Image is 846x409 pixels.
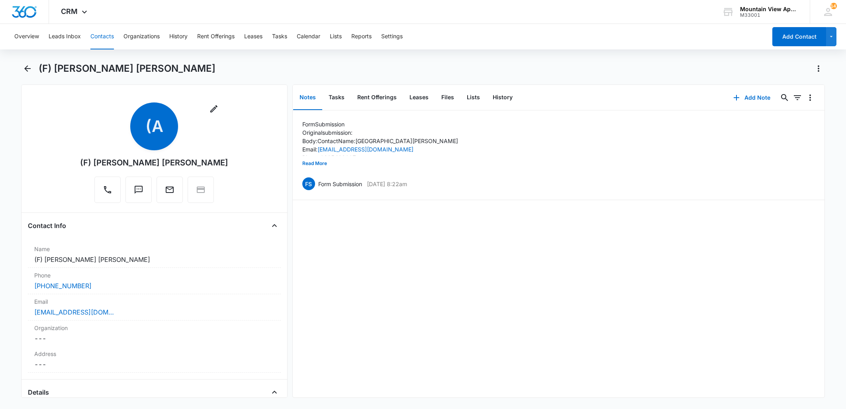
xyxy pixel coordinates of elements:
button: Actions [812,62,825,75]
div: Address--- [28,346,281,373]
h4: Details [28,387,49,397]
div: notifications count [830,3,837,9]
span: FS [302,177,315,190]
button: Contacts [90,24,114,49]
button: Add Note [725,88,778,107]
span: CRM [61,7,78,16]
button: Email [157,177,183,203]
a: Email [157,189,183,196]
button: Leads Inbox [49,24,81,49]
button: Lists [460,85,486,110]
dd: (F) [PERSON_NAME] [PERSON_NAME] [34,255,274,264]
button: Settings [381,24,403,49]
button: History [169,24,188,49]
label: Phone [34,271,274,279]
button: Notes [293,85,322,110]
button: Close [268,219,281,232]
dd: --- [34,334,274,343]
button: Tasks [322,85,351,110]
button: Files [435,85,460,110]
button: Rent Offerings [197,24,235,49]
button: History [486,85,519,110]
p: Form Submission [302,120,496,128]
p: Original submission: [302,128,496,137]
button: Reports [351,24,372,49]
button: Close [268,386,281,399]
span: (A [130,102,178,150]
button: Filters [791,91,804,104]
p: [DATE] 8:22am [367,180,407,188]
div: account name [740,6,798,12]
div: Organization--- [28,321,281,346]
label: Name [34,245,274,253]
button: Leases [244,24,262,49]
p: Email: [302,145,496,153]
label: Email [34,297,274,306]
a: Text [125,189,152,196]
button: Text [125,177,152,203]
label: Organization [34,324,274,332]
button: Overflow Menu [804,91,817,104]
button: Add Contact [772,27,826,46]
p: Form Submission [318,180,362,188]
button: Search... [778,91,791,104]
h4: Contact Info [28,221,66,230]
div: (F) [PERSON_NAME] [PERSON_NAME] [80,157,228,169]
h1: (F) [PERSON_NAME] [PERSON_NAME] [39,63,215,75]
div: Phone[PHONE_NUMBER] [28,268,281,294]
button: Read More [302,156,327,171]
button: Organizations [123,24,160,49]
p: Phone: 9135488907 [302,153,496,162]
button: Call [94,177,121,203]
a: Call [94,189,121,196]
dd: --- [34,360,274,369]
button: Lists [330,24,342,49]
button: Back [21,62,33,75]
button: Tasks [272,24,287,49]
div: Email[EMAIL_ADDRESS][DOMAIN_NAME] [28,294,281,321]
a: [EMAIL_ADDRESS][DOMAIN_NAME] [34,307,114,317]
a: [PHONE_NUMBER] [34,281,92,291]
label: Address [34,350,274,358]
button: Calendar [297,24,320,49]
button: Leases [403,85,435,110]
a: [EMAIL_ADDRESS][DOMAIN_NAME] [317,146,413,153]
p: Body: Contact Name: [GEOGRAPHIC_DATA] [PERSON_NAME] [302,137,496,145]
div: account id [740,12,798,18]
div: Name(F) [PERSON_NAME] [PERSON_NAME] [28,242,281,268]
button: Overview [14,24,39,49]
button: Rent Offerings [351,85,403,110]
span: 147 [830,3,837,9]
